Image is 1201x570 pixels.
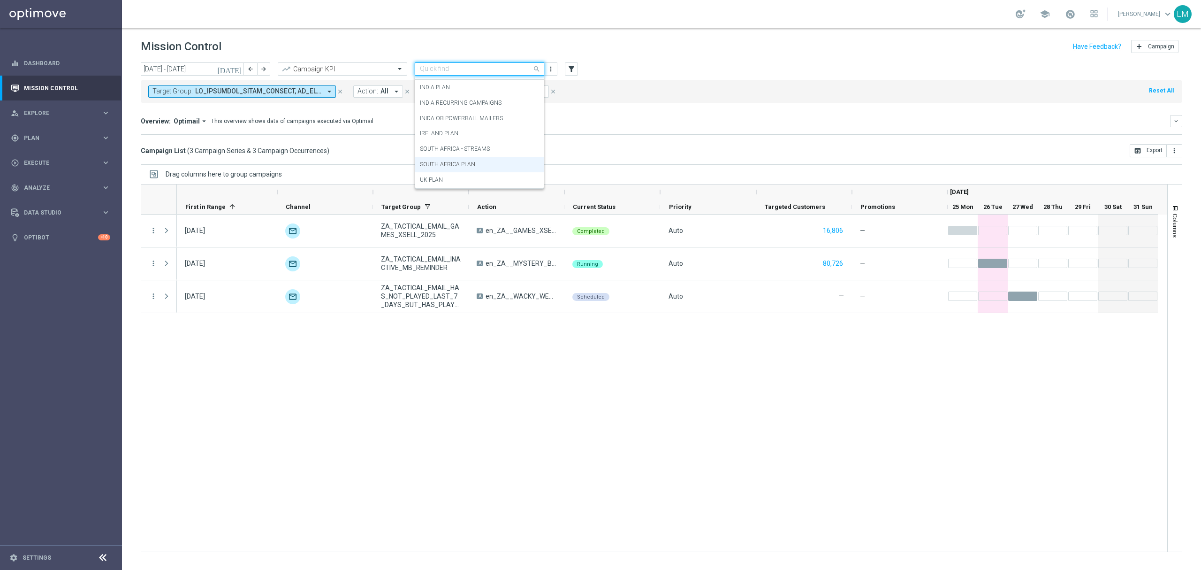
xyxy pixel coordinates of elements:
div: lightbulb Optibot +10 [10,234,111,241]
div: Optibot [11,225,110,250]
div: Dashboard [11,51,110,76]
button: Data Studio keyboard_arrow_right [10,209,111,216]
span: Channel [286,203,311,210]
div: +10 [98,234,110,240]
span: 30 Sat [1104,203,1122,210]
span: Target Group [381,203,421,210]
ng-select: Campaign KPI [278,62,407,76]
button: 16,806 [822,225,844,237]
span: [DATE] [950,188,969,195]
div: 27 Aug 2025, Wednesday [185,292,205,300]
label: — [839,291,844,300]
div: Mission Control [11,76,110,100]
div: person_search Explore keyboard_arrow_right [10,109,111,117]
img: Optimail [285,256,300,271]
span: — [860,226,865,235]
button: close [549,86,557,97]
span: 25 Mon [952,203,973,210]
span: ZA_TACTICAL_EMAIL_INACTIVE_MB_REMINDER [381,255,461,272]
i: keyboard_arrow_right [101,108,110,117]
span: Drag columns here to group campaigns [166,170,282,178]
div: Data Studio [11,208,101,217]
img: Optimail [285,289,300,304]
button: more_vert [546,63,555,75]
button: more_vert [149,292,158,300]
div: Press SPACE to select this row. [141,280,177,313]
button: equalizer Dashboard [10,60,111,67]
span: LO_IPSUMDOL_SITAM_CONSECT, AD_ELITSEDD_EIUSM_TEMPORI_UTLABOREE_DOLOR 4_MAGN_ALIQ, EN_ADMINIMV_QUI... [195,87,321,95]
span: ( [187,146,190,155]
span: — [860,292,865,300]
div: IRELAND PLAN [420,126,539,141]
i: close [337,88,343,95]
ng-dropdown-panel: Options list [415,76,544,189]
i: open_in_browser [1134,147,1141,154]
div: Press SPACE to select this row. [177,215,1158,247]
div: track_changes Analyze keyboard_arrow_right [10,184,111,192]
span: Auto [669,260,683,267]
span: 31 Sun [1133,203,1153,210]
button: more_vert [1167,144,1182,157]
i: keyboard_arrow_right [101,133,110,142]
div: Press SPACE to select this row. [141,247,177,280]
div: INIDA OB POWERBALL MAILERS [420,111,539,126]
i: keyboard_arrow_right [101,183,110,192]
i: more_vert [149,259,158,268]
button: arrow_forward [257,62,270,76]
span: Completed [577,228,605,234]
div: LM [1174,5,1192,23]
a: Mission Control [24,76,110,100]
span: Optimail [174,117,200,125]
button: arrow_back [244,62,257,76]
span: ) [327,146,329,155]
label: INIDA OB POWERBALL MAILERS [420,115,503,123]
i: close [404,88,410,95]
span: Columns [1171,214,1179,238]
div: INDIA RECURRING CAMPAIGNS [420,95,539,111]
i: trending_up [281,64,291,74]
span: A [477,261,483,266]
span: Scheduled [577,294,605,300]
i: keyboard_arrow_down [1173,118,1179,124]
span: Analyze [24,185,101,191]
h3: Overview: [141,117,171,125]
button: [DATE] [216,62,244,77]
div: 26 Aug 2025, Tuesday [185,259,205,268]
span: Promotions [860,203,895,210]
h3: Campaign List [141,146,329,155]
div: UK PLAN [420,172,539,188]
i: keyboard_arrow_right [101,208,110,217]
span: Auto [669,293,683,300]
div: Optimail [285,223,300,239]
span: Priority [669,203,692,210]
h1: Mission Control [141,40,221,54]
button: more_vert [149,226,158,235]
i: equalizer [11,59,19,68]
button: Optimail arrow_drop_down [171,117,211,125]
button: close [336,86,344,97]
button: play_circle_outline Execute keyboard_arrow_right [10,159,111,167]
span: 27 Wed [1012,203,1033,210]
i: filter_alt [567,65,576,73]
span: school [1040,9,1050,19]
i: keyboard_arrow_right [101,158,110,167]
button: gps_fixed Plan keyboard_arrow_right [10,134,111,142]
span: en_ZA__GAMES_XSELL_FREE_SPINS_DROP_HONEY_HONEY_HONEY__EMT_ALL_EM_TAC_LT [486,226,556,235]
span: A [477,228,483,233]
label: SOUTH AFRICA PLAN [420,161,475,169]
button: filter_alt [565,62,578,76]
input: Have Feedback? [1073,43,1121,50]
button: Reset All [1148,85,1175,96]
span: First in Range [185,203,226,210]
colored-tag: Running [572,259,603,268]
label: INDIA RECURRING CAMPAIGNS [420,99,502,107]
button: 80,726 [822,258,844,270]
i: arrow_forward [260,66,267,72]
i: play_circle_outline [11,159,19,167]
